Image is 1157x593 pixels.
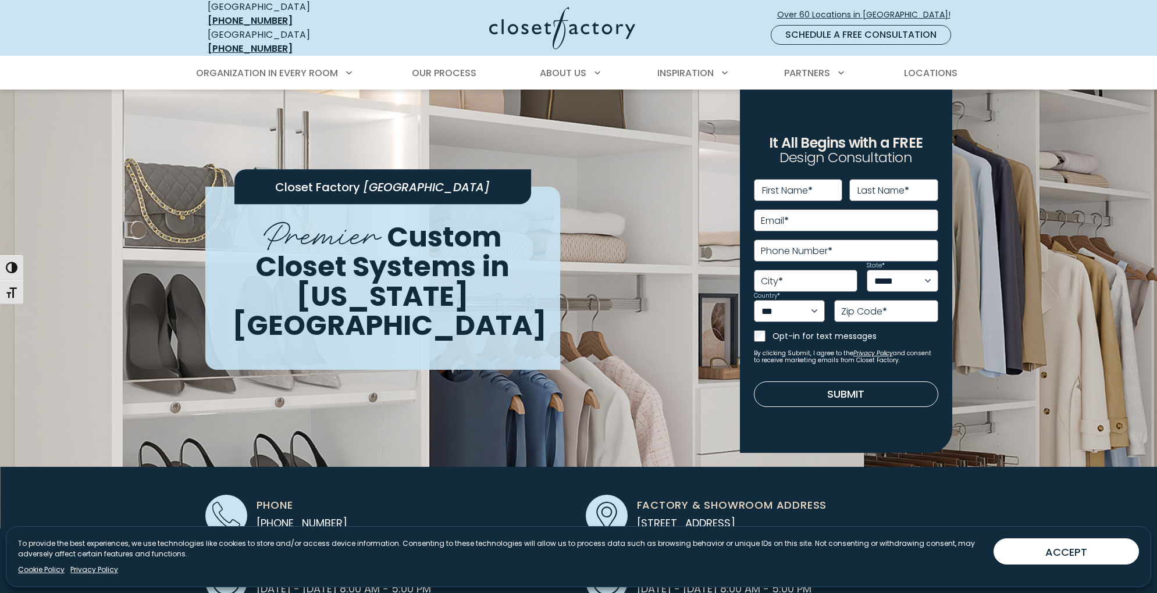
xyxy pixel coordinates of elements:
span: Locations [904,66,957,80]
p: To provide the best experiences, we use technologies like cookies to store and/or access device i... [18,538,984,559]
label: First Name [762,186,813,195]
a: Schedule a Free Consultation [771,25,951,45]
span: Inspiration [657,66,714,80]
label: Zip Code [841,307,887,316]
img: Closet Factory Logo [489,7,635,49]
label: Country [754,293,780,299]
span: [GEOGRAPHIC_DATA] [363,179,490,195]
span: in [US_STATE][GEOGRAPHIC_DATA] [232,247,547,345]
a: Over 60 Locations in [GEOGRAPHIC_DATA]! [777,5,960,25]
div: [GEOGRAPHIC_DATA] [208,28,376,56]
nav: Primary Menu [188,57,970,90]
span: About Us [540,66,586,80]
span: Over 60 Locations in [GEOGRAPHIC_DATA]! [777,9,960,21]
span: Premier [264,205,380,258]
label: Opt-in for text messages [772,330,938,342]
label: City [761,277,783,286]
a: [PHONE_NUMBER] [208,42,293,55]
span: Phone [257,497,293,513]
span: It All Begins with a FREE [769,133,923,152]
span: Organization in Every Room [196,66,338,80]
span: Our Process [412,66,476,80]
a: Privacy Policy [853,349,893,358]
label: State [867,263,885,269]
span: Design Consultation [779,148,912,167]
a: [PHONE_NUMBER] [257,516,347,530]
button: Submit [754,381,938,407]
small: By clicking Submit, I agree to the and consent to receive marketing emails from Closet Factory. [754,350,938,364]
span: [STREET_ADDRESS] [637,516,735,530]
span: Closet Factory [275,179,360,195]
label: Last Name [857,186,909,195]
span: Custom Closet Systems [255,217,501,286]
span: Partners [784,66,830,80]
a: [STREET_ADDRESS] [US_STATE][GEOGRAPHIC_DATA],VA 23454 [637,516,863,546]
a: Privacy Policy [70,565,118,575]
label: Phone Number [761,247,832,256]
span: Factory & Showroom Address [637,497,827,513]
button: ACCEPT [994,538,1139,565]
label: Email [761,216,789,226]
a: Cookie Policy [18,565,65,575]
a: [PHONE_NUMBER] [208,14,293,27]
